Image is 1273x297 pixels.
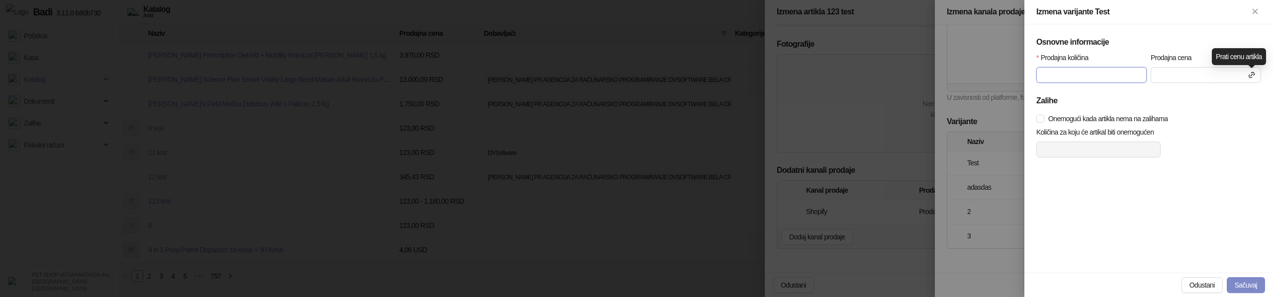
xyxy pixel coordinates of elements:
input: Prodajna količina [1037,68,1146,82]
input: Količina za koju će artikal biti onemogućen [1037,142,1160,157]
label: Količina za koju će artikal biti onemogućen [1036,127,1161,138]
button: Sačuvaj [1227,277,1265,293]
div: Izmena varijante Test [1036,6,1249,18]
div: Prati cenu artikla [1212,48,1266,65]
button: Odustani [1182,277,1223,293]
label: Prodajna cena [1151,52,1198,63]
label: Prodajna količina [1036,52,1095,63]
button: Zatvori [1249,6,1261,18]
span: Onemogući kada artikla nema na zalihama [1044,113,1172,124]
h5: Zalihe [1036,95,1261,107]
h5: Osnovne informacije [1036,36,1261,48]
